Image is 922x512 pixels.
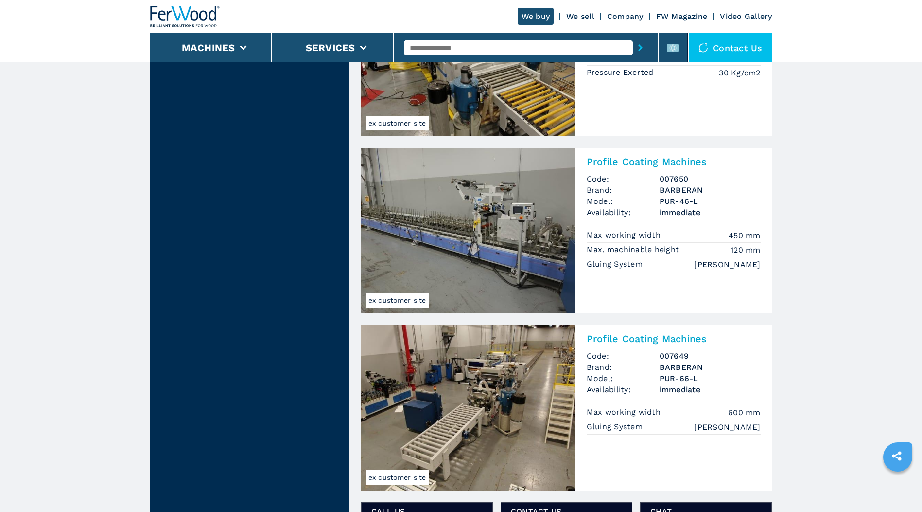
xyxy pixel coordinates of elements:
h3: PUR-46-L [660,196,761,207]
em: 30 Kg/cm2 [719,67,760,78]
a: Video Gallery [720,12,772,21]
iframe: Chat [881,468,915,505]
h3: BARBERAN [660,184,761,196]
a: Profile Coating Machines BARBERAN PUR-46-Lex customer siteProfile Coating MachinesCode:007650Bran... [361,148,772,313]
span: Brand: [587,362,660,373]
a: sharethis [885,444,909,468]
em: 600 mm [728,407,761,418]
p: Max. machinable height [587,244,682,255]
p: Max working width [587,407,663,418]
img: Profile Coating Machines BARBERAN PUR-66-L [361,325,575,491]
a: We buy [518,8,554,25]
p: Pressure Exerted [587,67,656,78]
img: Contact us [698,43,708,53]
div: Contact us [689,33,772,62]
span: Availability: [587,384,660,395]
p: Gluing System [587,259,645,270]
em: [PERSON_NAME] [694,421,760,433]
a: Profile Coating Machines BARBERAN PUR-66-Lex customer siteProfile Coating MachinesCode:007649Bran... [361,325,772,491]
em: [PERSON_NAME] [694,259,760,270]
span: ex customer site [366,116,429,130]
img: Profile Coating Machines BARBERAN PUR-46-L [361,148,575,313]
span: immediate [660,384,761,395]
h2: Profile Coating Machines [587,156,761,167]
h2: Profile Coating Machines [587,333,761,345]
button: submit-button [633,37,648,59]
span: ex customer site [366,293,429,308]
span: Availability: [587,207,660,218]
button: Services [306,42,355,54]
a: FW Magazine [656,12,708,21]
em: 120 mm [731,244,761,256]
h3: BARBERAN [660,362,761,373]
em: 450 mm [729,230,761,241]
button: Machines [182,42,235,54]
span: Brand: [587,184,660,196]
h3: PUR-66-L [660,373,761,384]
span: Code: [587,173,660,184]
h3: 007650 [660,173,761,184]
span: ex customer site [366,470,429,485]
p: Gluing System [587,421,645,432]
p: Max working width [587,230,663,240]
span: Model: [587,373,660,384]
span: immediate [660,207,761,218]
img: Ferwood [150,6,220,27]
span: Model: [587,196,660,207]
h3: 007649 [660,350,761,362]
span: Code: [587,350,660,362]
a: Company [607,12,644,21]
a: We sell [566,12,594,21]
